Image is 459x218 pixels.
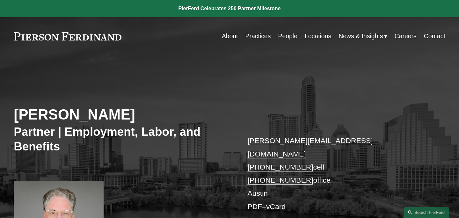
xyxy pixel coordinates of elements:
[305,30,331,42] a: Locations
[222,30,238,42] a: About
[424,30,445,42] a: Contact
[14,106,229,124] h2: [PERSON_NAME]
[245,30,271,42] a: Practices
[247,202,262,211] a: PDF
[14,125,229,154] h3: Partner | Employment, Labor, and Benefits
[278,30,297,42] a: People
[339,30,387,42] a: folder dropdown
[247,134,427,213] p: cell office Austin –
[395,30,417,42] a: Careers
[247,163,313,171] a: [PHONE_NUMBER]
[339,31,383,42] span: News & Insights
[404,207,449,218] a: Search this site
[247,136,373,158] a: [PERSON_NAME][EMAIL_ADDRESS][DOMAIN_NAME]
[266,202,286,211] a: vCard
[247,176,313,184] a: [PHONE_NUMBER]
